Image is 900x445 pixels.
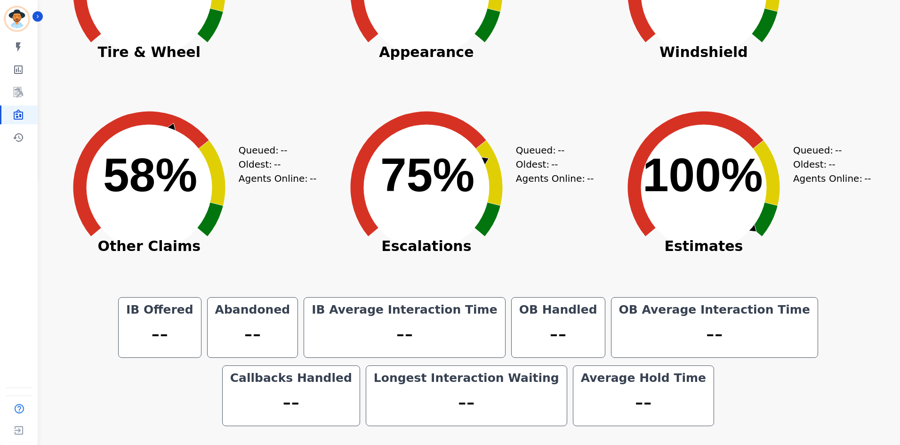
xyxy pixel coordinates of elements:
span: -- [274,157,281,171]
div: Oldest: [793,157,864,171]
span: -- [828,157,835,171]
div: IB Average Interaction Time [310,303,499,316]
span: Appearance [332,48,521,57]
span: Other Claims [55,242,243,251]
span: -- [558,143,564,157]
text: 75% [380,148,474,201]
div: IB Offered [124,303,195,316]
span: -- [864,171,871,186]
span: -- [587,171,594,186]
div: -- [372,385,561,420]
div: -- [517,316,599,352]
div: OB Handled [517,303,599,316]
div: Callbacks Handled [228,372,354,385]
div: -- [310,316,499,352]
div: OB Average Interaction Time [617,303,812,316]
div: Abandoned [213,303,292,316]
span: Escalations [332,242,521,251]
div: -- [579,385,708,420]
div: Agents Online: [239,171,319,186]
div: Oldest: [239,157,309,171]
img: Bordered avatar [6,8,28,30]
div: Longest Interaction Waiting [372,372,561,385]
div: Queued: [793,143,864,157]
div: Average Hold Time [579,372,708,385]
span: -- [310,171,316,186]
div: Agents Online: [793,171,873,186]
div: -- [228,385,354,420]
span: -- [835,143,842,157]
div: Queued: [239,143,309,157]
span: Windshield [610,48,798,57]
text: 58% [103,148,197,201]
text: 100% [643,148,763,201]
div: Oldest: [516,157,587,171]
span: Estimates [610,242,798,251]
div: Agents Online: [516,171,596,186]
div: -- [124,316,195,352]
span: -- [281,143,287,157]
div: -- [213,316,292,352]
div: Queued: [516,143,587,157]
span: -- [551,157,558,171]
div: -- [617,316,812,352]
span: Tire & Wheel [55,48,243,57]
